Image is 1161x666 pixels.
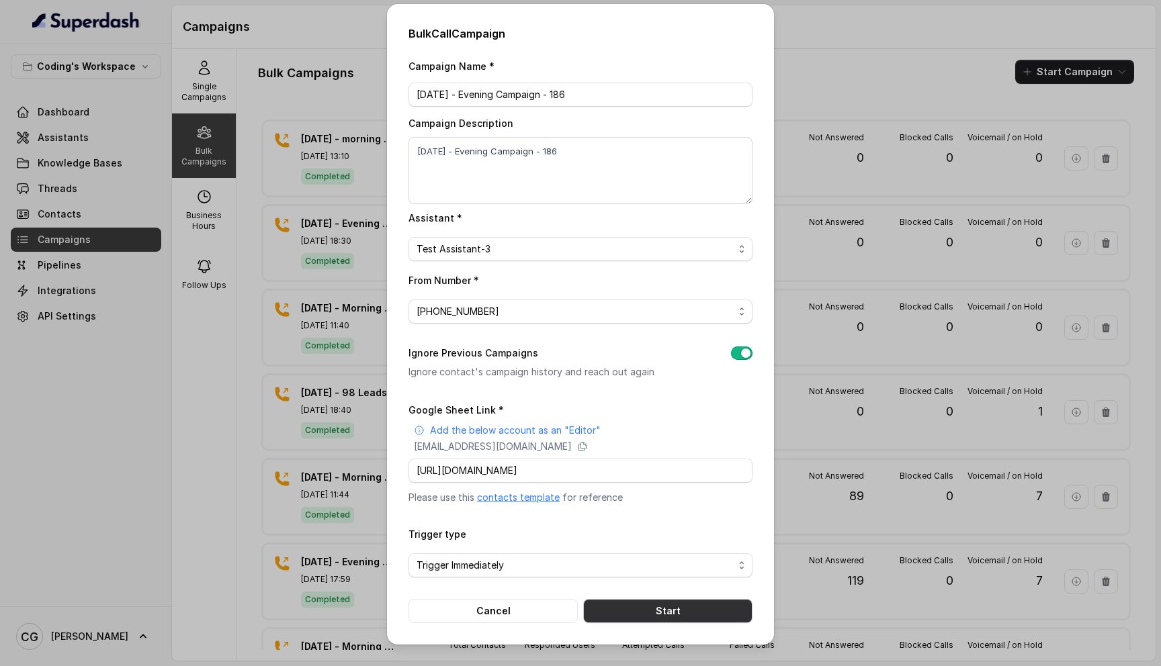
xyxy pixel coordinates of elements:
label: Ignore Previous Campaigns [408,345,538,361]
button: Test Assistant-3 [408,237,752,261]
label: Google Sheet Link * [408,404,504,416]
span: Test Assistant-3 [417,241,734,257]
span: [PHONE_NUMBER] [417,303,734,320]
a: contacts template [477,491,560,503]
label: Assistant * [408,212,462,224]
p: Add the below account as an "Editor" [430,424,601,437]
label: Trigger type [408,528,466,540]
label: Campaign Description [408,117,513,129]
h2: Bulk Call Campaign [408,26,752,42]
button: Trigger Immediately [408,553,752,577]
p: Please use this for reference [408,491,752,504]
button: Start [583,599,752,623]
label: Campaign Name * [408,60,494,72]
p: Ignore contact's campaign history and reach out again [408,364,709,380]
label: From Number * [408,275,479,286]
span: Trigger Immediately [417,557,734,573]
button: Cancel [408,599,578,623]
button: [PHONE_NUMBER] [408,299,752,324]
p: [EMAIL_ADDRESS][DOMAIN_NAME] [414,440,572,453]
